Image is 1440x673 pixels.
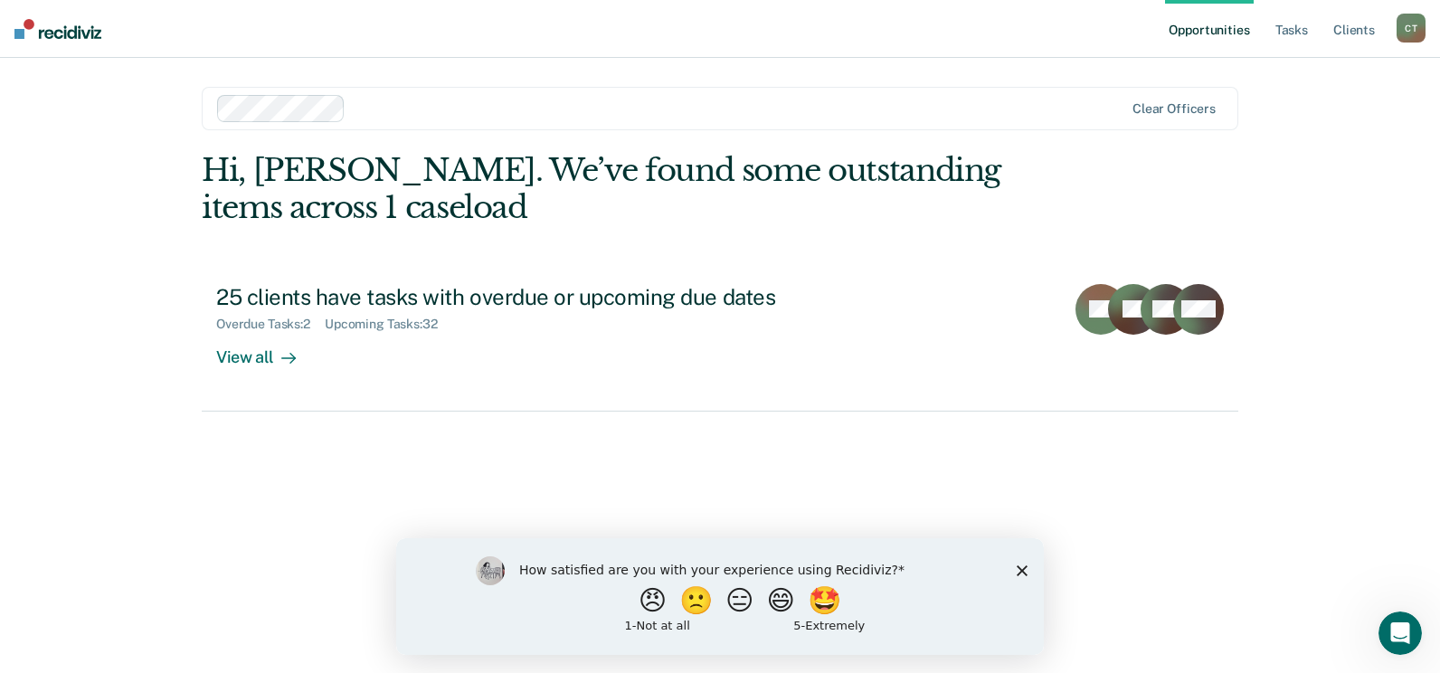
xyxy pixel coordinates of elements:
img: Recidiviz [14,19,101,39]
div: View all [216,332,317,367]
div: Overdue Tasks : 2 [216,317,325,332]
button: CT [1397,14,1426,43]
iframe: Intercom live chat [1378,611,1422,655]
div: 25 clients have tasks with overdue or upcoming due dates [216,284,851,310]
div: Hi, [PERSON_NAME]. We’ve found some outstanding items across 1 caseload [202,152,1031,226]
a: 25 clients have tasks with overdue or upcoming due datesOverdue Tasks:2Upcoming Tasks:32View all [202,270,1238,412]
div: Upcoming Tasks : 32 [325,317,452,332]
iframe: Survey by Kim from Recidiviz [396,538,1044,655]
div: Clear officers [1132,101,1216,117]
div: C T [1397,14,1426,43]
